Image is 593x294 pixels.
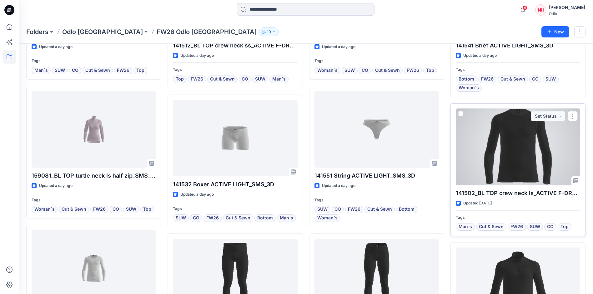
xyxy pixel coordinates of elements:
span: CO [547,223,554,231]
span: 4 [522,5,527,10]
button: New [541,26,569,37]
span: Cut & Sewn [226,214,250,222]
p: Updated a day ago [39,183,73,189]
button: 10 [259,27,279,36]
p: Tags [314,197,439,203]
span: Top [426,67,434,74]
p: 141551 String ACTIVE LIGHT_SMS_3D [314,171,439,180]
p: 141512_BL TOP crew neck ss_ACTIVE F-DRY LIGHT_SMS_3D [173,41,297,50]
div: [PERSON_NAME] [549,4,585,11]
span: Man`s [459,223,472,231]
p: Updated a day ago [180,52,214,59]
span: Top [136,67,144,74]
span: Woman`s [317,214,338,222]
p: Updated a day ago [463,52,497,59]
span: Man`s [34,67,48,74]
span: CO [72,67,78,74]
span: CO [362,67,368,74]
span: Cut & Sewn [375,67,400,74]
span: Cut & Sewn [62,206,86,213]
p: Tags [456,214,580,221]
p: 141502_BL TOP crew neck ls_ACTIVE F-DRY LIGHT_SMS_3D [456,189,580,198]
span: FW26 [117,67,129,74]
span: SUW [126,206,136,213]
p: 141532 Boxer ACTIVE LIGHT_SMS_3D [173,180,297,189]
span: Woman`s [34,206,55,213]
p: 10 [267,28,271,35]
span: Cut & Sewn [210,76,235,83]
span: Cut & Sewn [479,223,504,231]
span: SUW [176,214,186,222]
span: CO [242,76,248,83]
span: Woman`s [459,84,479,92]
span: FW26 [191,76,203,83]
span: Cut & Sewn [500,76,525,83]
p: Updated a day ago [39,44,73,50]
span: Top [143,206,151,213]
span: SUW [55,67,65,74]
span: CO [532,76,539,83]
p: Updated a day ago [180,191,214,198]
a: Odlo [GEOGRAPHIC_DATA] [62,27,143,36]
span: FW26 [510,223,523,231]
span: Bottom [399,206,415,213]
span: Cut & Sewn [367,206,392,213]
p: FW26 Odlo [GEOGRAPHIC_DATA] [157,27,257,36]
span: FW26 [407,67,419,74]
span: SUW [317,206,328,213]
span: FW26 [481,76,494,83]
a: Folders [26,27,48,36]
span: Bottom [459,76,474,83]
p: Updated [DATE] [463,200,492,207]
span: SUW [344,67,355,74]
span: Bottom [257,214,273,222]
span: SUW [530,223,540,231]
p: Tags [456,66,580,73]
p: Tags [173,206,297,212]
span: CO [193,214,199,222]
p: Tags [314,58,439,64]
span: SUW [255,76,265,83]
a: 141532 Boxer ACTIVE LIGHT_SMS_3D [173,100,297,176]
p: Tags [32,58,156,64]
span: CO [334,206,341,213]
div: NH [535,4,546,16]
span: Man`s [272,76,286,83]
span: FW26 [206,214,219,222]
span: Woman`s [317,67,338,74]
p: Tags [173,66,297,73]
span: Top [560,223,569,231]
p: Tags [32,197,156,203]
a: 141502_BL TOP crew neck ls_ACTIVE F-DRY LIGHT_SMS_3D [456,109,580,185]
span: Man`s [280,214,293,222]
span: Cut & Sewn [85,67,110,74]
span: FW26 [93,206,106,213]
p: Updated a day ago [322,44,355,50]
p: 141541 Brief ACTIVE LIGHT_SMS_3D [456,41,580,50]
span: CO [113,206,119,213]
a: 159081_BL TOP turtle neck ls half zip_SMS_3D [32,91,156,168]
p: Updated a day ago [322,183,355,189]
span: SUW [545,76,556,83]
span: FW26 [348,206,360,213]
div: Odlo [549,11,585,16]
span: Top [176,76,184,83]
p: 159081_BL TOP turtle neck ls half zip_SMS_3D [32,171,156,180]
a: 141551 String ACTIVE LIGHT_SMS_3D [314,91,439,168]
